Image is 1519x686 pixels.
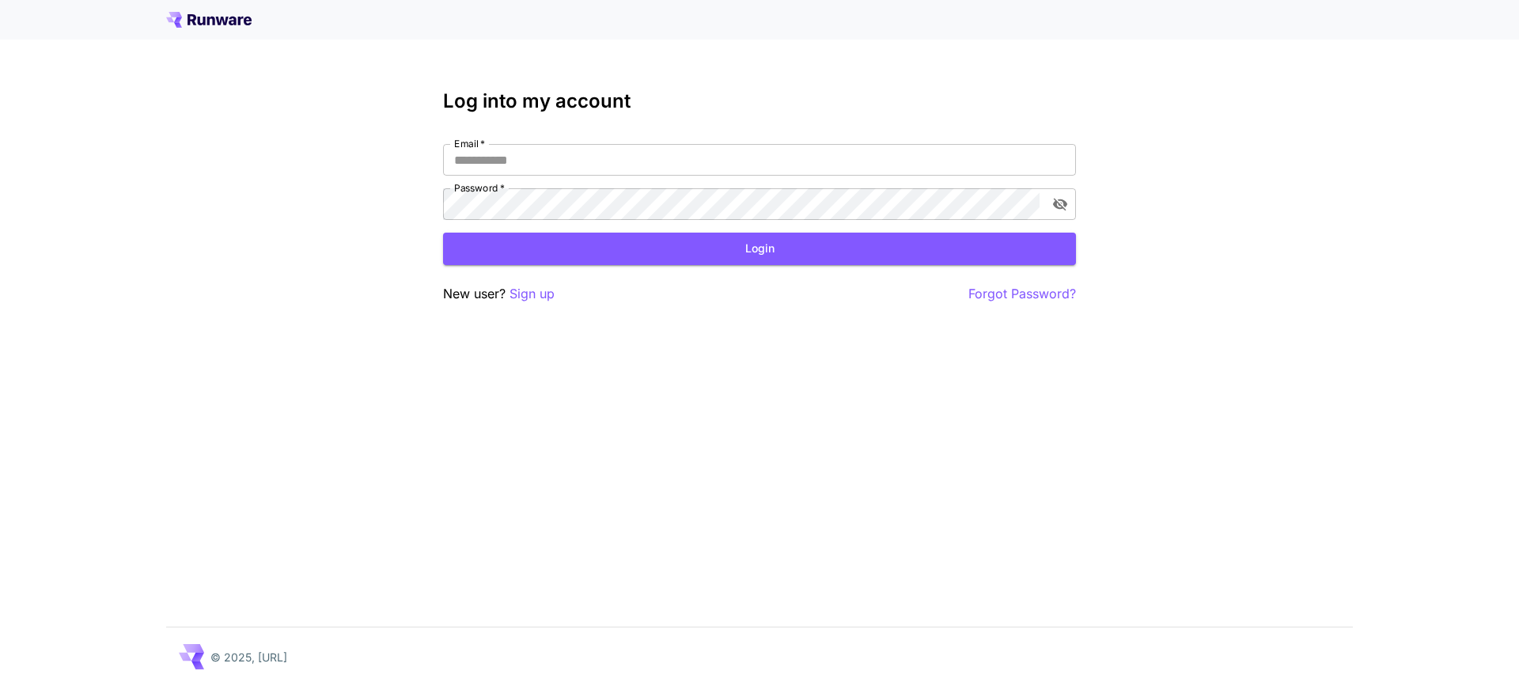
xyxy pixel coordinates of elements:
p: New user? [443,284,555,304]
button: Login [443,233,1076,265]
h3: Log into my account [443,90,1076,112]
button: toggle password visibility [1046,190,1074,218]
button: Sign up [509,284,555,304]
button: Forgot Password? [968,284,1076,304]
p: © 2025, [URL] [210,649,287,665]
label: Email [454,137,485,150]
label: Password [454,181,505,195]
